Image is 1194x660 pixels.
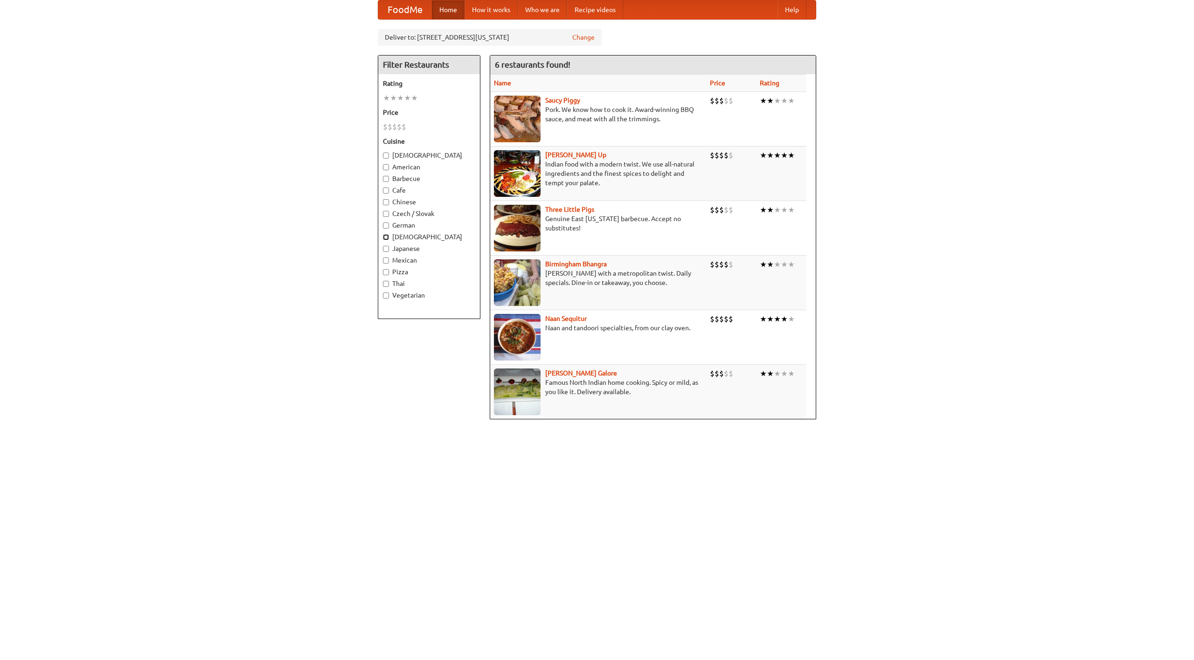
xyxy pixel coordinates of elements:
[715,368,719,379] li: $
[781,205,788,215] li: ★
[760,314,767,324] li: ★
[383,267,475,277] label: Pizza
[383,291,475,300] label: Vegetarian
[545,151,606,159] b: [PERSON_NAME] Up
[760,96,767,106] li: ★
[494,269,702,287] p: [PERSON_NAME] with a metropolitan twist. Daily specials. Dine-in or takeaway, you choose.
[724,314,729,324] li: $
[383,292,389,299] input: Vegetarian
[383,269,389,275] input: Pizza
[715,96,719,106] li: $
[383,93,390,103] li: ★
[383,232,475,242] label: [DEMOGRAPHIC_DATA]
[774,314,781,324] li: ★
[710,314,715,324] li: $
[724,96,729,106] li: $
[774,259,781,270] li: ★
[729,205,733,215] li: $
[383,188,389,194] input: Cafe
[719,314,724,324] li: $
[411,93,418,103] li: ★
[724,205,729,215] li: $
[383,108,475,117] h5: Price
[788,368,795,379] li: ★
[494,378,702,396] p: Famous North Indian home cooking. Spicy or mild, as you like it. Delivery available.
[383,209,475,218] label: Czech / Slovak
[545,315,587,322] a: Naan Sequitur
[777,0,806,19] a: Help
[545,97,580,104] a: Saucy Piggy
[465,0,518,19] a: How it works
[495,60,570,69] ng-pluralize: 6 restaurants found!
[788,205,795,215] li: ★
[494,150,541,197] img: curryup.jpg
[715,150,719,160] li: $
[383,153,389,159] input: [DEMOGRAPHIC_DATA]
[719,259,724,270] li: $
[494,105,702,124] p: Pork. We know how to cook it. Award-winning BBQ sauce, and meat with all the trimmings.
[397,93,404,103] li: ★
[710,96,715,106] li: $
[715,205,719,215] li: $
[494,205,541,251] img: littlepigs.jpg
[774,368,781,379] li: ★
[710,205,715,215] li: $
[729,368,733,379] li: $
[494,323,702,333] p: Naan and tandoori specialties, from our clay oven.
[724,259,729,270] li: $
[710,150,715,160] li: $
[383,222,389,229] input: German
[383,164,389,170] input: American
[392,122,397,132] li: $
[494,314,541,361] img: naansequitur.jpg
[781,96,788,106] li: ★
[710,259,715,270] li: $
[774,150,781,160] li: ★
[397,122,402,132] li: $
[767,205,774,215] li: ★
[567,0,623,19] a: Recipe videos
[518,0,567,19] a: Who we are
[383,279,475,288] label: Thai
[383,122,388,132] li: $
[494,214,702,233] p: Genuine East [US_STATE] barbecue. Accept no substitutes!
[432,0,465,19] a: Home
[494,259,541,306] img: bhangra.jpg
[760,150,767,160] li: ★
[383,199,389,205] input: Chinese
[781,368,788,379] li: ★
[378,56,480,74] h4: Filter Restaurants
[378,29,602,46] div: Deliver to: [STREET_ADDRESS][US_STATE]
[788,314,795,324] li: ★
[710,368,715,379] li: $
[572,33,595,42] a: Change
[383,257,389,264] input: Mexican
[383,221,475,230] label: German
[774,96,781,106] li: ★
[383,211,389,217] input: Czech / Slovak
[383,151,475,160] label: [DEMOGRAPHIC_DATA]
[788,150,795,160] li: ★
[404,93,411,103] li: ★
[781,314,788,324] li: ★
[390,93,397,103] li: ★
[545,206,594,213] b: Three Little Pigs
[760,205,767,215] li: ★
[767,314,774,324] li: ★
[402,122,406,132] li: $
[774,205,781,215] li: ★
[767,96,774,106] li: ★
[378,0,432,19] a: FoodMe
[383,256,475,265] label: Mexican
[788,96,795,106] li: ★
[545,260,607,268] a: Birmingham Bhangra
[715,314,719,324] li: $
[545,369,617,377] b: [PERSON_NAME] Galore
[729,314,733,324] li: $
[383,137,475,146] h5: Cuisine
[383,244,475,253] label: Japanese
[724,368,729,379] li: $
[383,176,389,182] input: Barbecue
